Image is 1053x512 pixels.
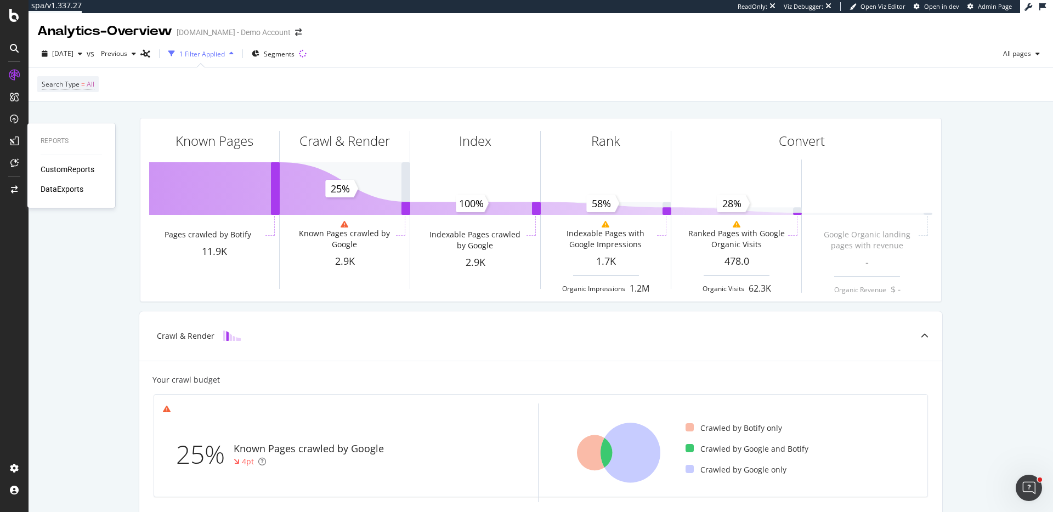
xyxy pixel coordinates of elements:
[234,442,384,456] div: Known Pages crawled by Google
[295,29,302,36] div: arrow-right-arrow-left
[410,255,540,270] div: 2.9K
[41,184,83,195] a: DataExports
[591,132,620,150] div: Rank
[165,229,251,240] div: Pages crawled by Botify
[52,49,73,58] span: 2023 Oct. 30th
[87,77,94,92] span: All
[280,254,410,269] div: 2.9K
[149,244,279,259] div: 11.9K
[37,45,87,62] button: [DATE]
[630,282,649,295] div: 1.2M
[223,331,241,341] img: block-icon
[459,132,491,150] div: Index
[152,374,220,385] div: Your crawl budget
[157,331,214,342] div: Crawl & Render
[686,423,782,434] div: Crawled by Botify only
[295,228,393,250] div: Known Pages crawled by Google
[541,254,671,269] div: 1.7K
[556,228,654,250] div: Indexable Pages with Google Impressions
[175,132,253,150] div: Known Pages
[37,22,172,41] div: Analytics - Overview
[97,45,140,62] button: Previous
[264,49,295,59] span: Segments
[860,2,905,10] span: Open Viz Editor
[999,49,1031,58] span: All pages
[176,436,234,473] div: 25%
[41,164,94,175] a: CustomReports
[562,284,625,293] div: Organic Impressions
[81,79,85,89] span: =
[164,45,238,62] button: 1 Filter Applied
[299,132,390,150] div: Crawl & Render
[42,79,80,89] span: Search Type
[686,443,808,454] div: Crawled by Google and Botify
[850,2,905,11] a: Open Viz Editor
[999,45,1044,62] button: All pages
[967,2,1012,11] a: Admin Page
[426,229,524,251] div: Indexable Pages crawled by Google
[686,464,786,475] div: Crawled by Google only
[87,48,97,59] span: vs
[97,49,127,58] span: Previous
[41,136,102,146] div: Reports
[242,456,254,467] div: 4pt
[738,2,767,11] div: ReadOnly:
[914,2,959,11] a: Open in dev
[784,2,823,11] div: Viz Debugger:
[978,2,1012,10] span: Admin Page
[247,45,299,62] button: Segments
[177,27,291,38] div: [DOMAIN_NAME] - Demo Account
[924,2,959,10] span: Open in dev
[179,49,225,59] div: 1 Filter Applied
[1016,475,1042,501] iframe: Intercom live chat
